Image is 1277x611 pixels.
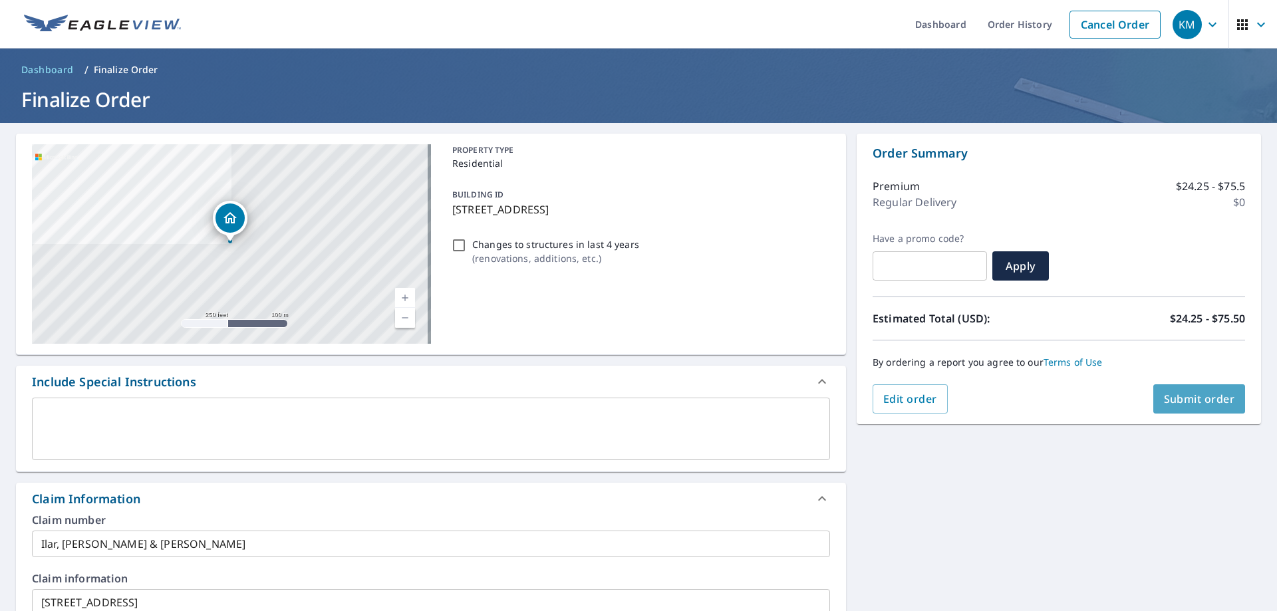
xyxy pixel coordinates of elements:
div: KM [1173,10,1202,39]
label: Claim number [32,515,830,525]
a: Cancel Order [1069,11,1161,39]
label: Claim information [32,573,830,584]
p: By ordering a report you agree to our [873,356,1245,368]
p: Order Summary [873,144,1245,162]
p: Residential [452,156,825,170]
button: Apply [992,251,1049,281]
label: Have a promo code? [873,233,987,245]
p: ( renovations, additions, etc. ) [472,251,639,265]
p: BUILDING ID [452,189,503,200]
span: Dashboard [21,63,74,76]
p: $24.25 - $75.50 [1170,310,1245,326]
p: Estimated Total (USD): [873,310,1059,326]
div: Include Special Instructions [32,373,196,391]
a: Terms of Use [1044,356,1103,368]
p: Changes to structures in last 4 years [472,237,639,251]
div: Claim Information [16,483,846,515]
nav: breadcrumb [16,59,1261,80]
li: / [84,62,88,78]
a: Current Level 17, Zoom In [395,288,415,308]
p: Premium [873,178,920,194]
p: $0 [1233,194,1245,210]
img: EV Logo [24,15,181,35]
a: Current Level 17, Zoom Out [395,308,415,328]
button: Edit order [873,384,948,414]
p: $24.25 - $75.5 [1176,178,1245,194]
p: PROPERTY TYPE [452,144,825,156]
p: Regular Delivery [873,194,956,210]
a: Dashboard [16,59,79,80]
span: Edit order [883,392,937,406]
button: Submit order [1153,384,1246,414]
p: [STREET_ADDRESS] [452,201,825,217]
div: Dropped pin, building 1, Residential property, 94-523 Hiapaiole Loop Waipahu, HI 96797 [213,201,247,242]
div: Include Special Instructions [16,366,846,398]
span: Apply [1003,259,1038,273]
h1: Finalize Order [16,86,1261,113]
span: Submit order [1164,392,1235,406]
p: Finalize Order [94,63,158,76]
div: Claim Information [32,490,140,508]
